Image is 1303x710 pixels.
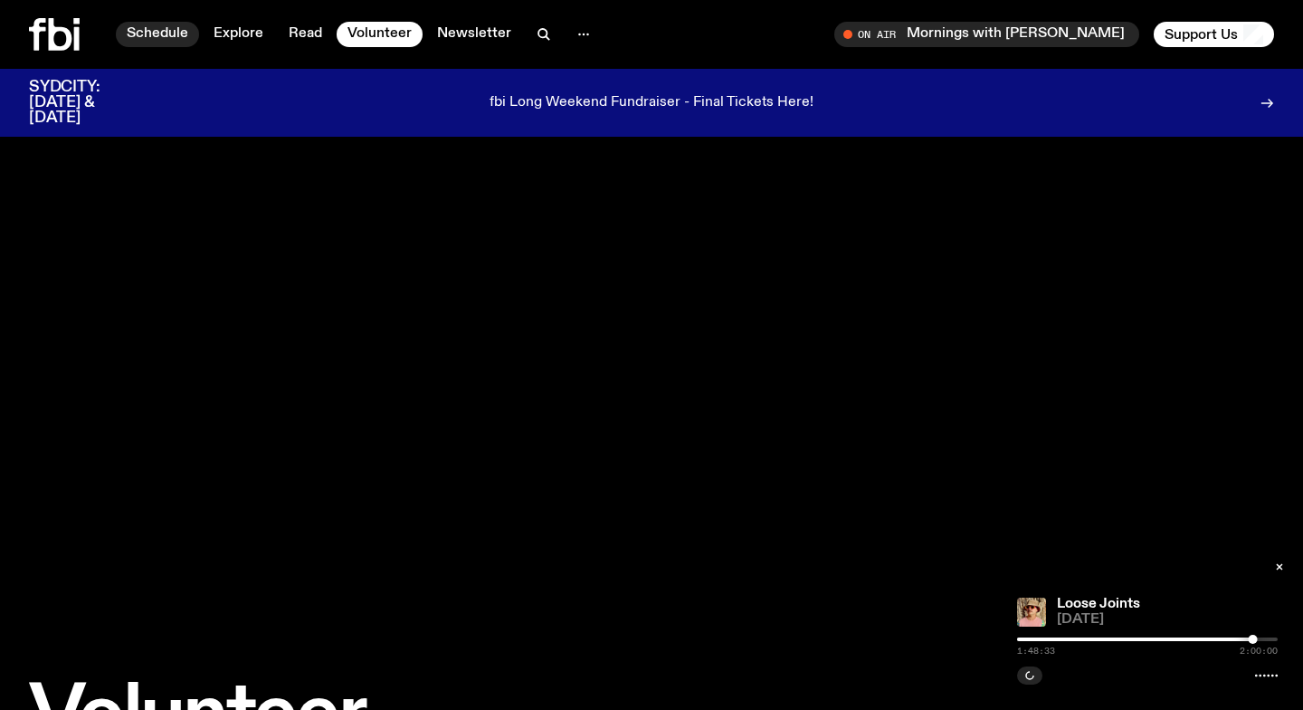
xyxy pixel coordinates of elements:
[337,22,423,47] a: Volunteer
[1017,598,1046,627] img: Tyson stands in front of a paperbark tree wearing orange sunglasses, a suede bucket hat and a pin...
[278,22,333,47] a: Read
[1057,613,1278,627] span: [DATE]
[29,187,1274,622] img: A collage of photographs and polaroids showing FBI volunteers.
[426,22,522,47] a: Newsletter
[1240,647,1278,656] span: 2:00:00
[1154,22,1274,47] button: Support Us
[203,22,274,47] a: Explore
[1017,647,1055,656] span: 1:48:33
[834,22,1139,47] button: On AirMornings with [PERSON_NAME]
[116,22,199,47] a: Schedule
[1165,26,1238,43] span: Support Us
[1057,597,1140,611] a: Loose Joints
[490,95,813,111] p: fbi Long Weekend Fundraiser - Final Tickets Here!
[29,80,145,126] h3: SYDCITY: [DATE] & [DATE]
